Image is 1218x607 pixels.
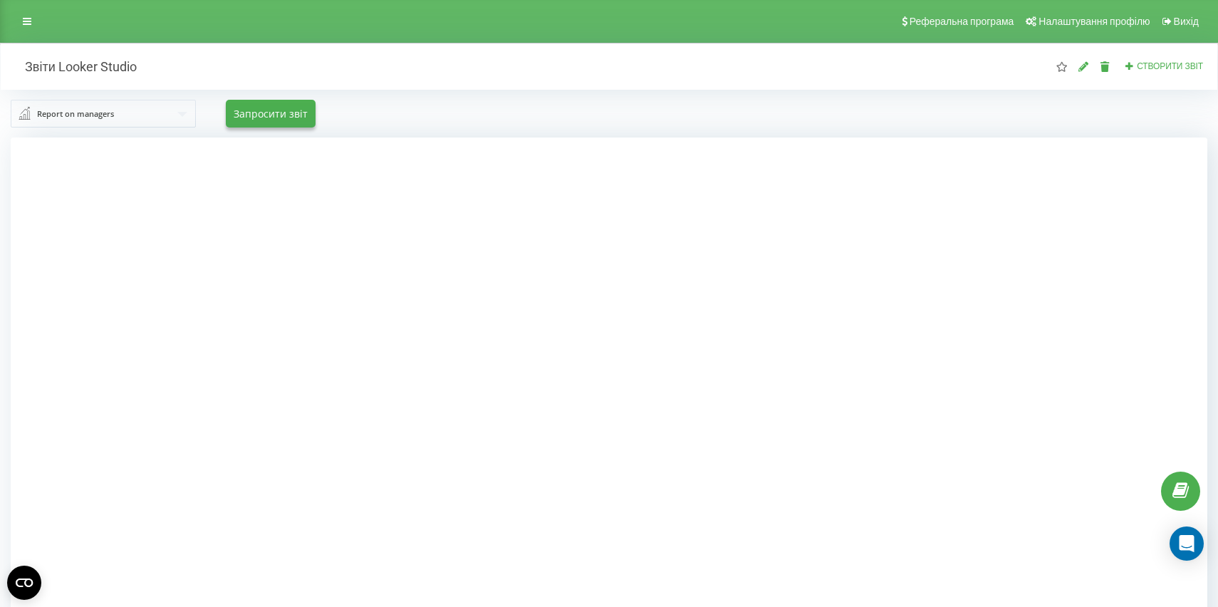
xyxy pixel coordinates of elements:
[1174,16,1199,27] span: Вихід
[226,100,316,128] button: Запросити звіт
[1120,61,1207,73] button: Створити звіт
[7,566,41,600] button: Open CMP widget
[1170,526,1204,561] div: Open Intercom Messenger
[1039,16,1150,27] span: Налаштування профілю
[910,16,1014,27] span: Реферальна програма
[1099,61,1111,71] i: Видалити звіт
[1125,61,1135,70] i: Створити звіт
[11,58,137,75] h2: Звіти Looker Studio
[1137,61,1203,71] span: Створити звіт
[1078,61,1090,71] i: Редагувати звіт
[37,106,114,122] div: Report on managers
[1056,61,1068,71] i: Цей звіт буде завантажений першим при відкритті "Звіти Looker Studio". Ви можете призначити будь-...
